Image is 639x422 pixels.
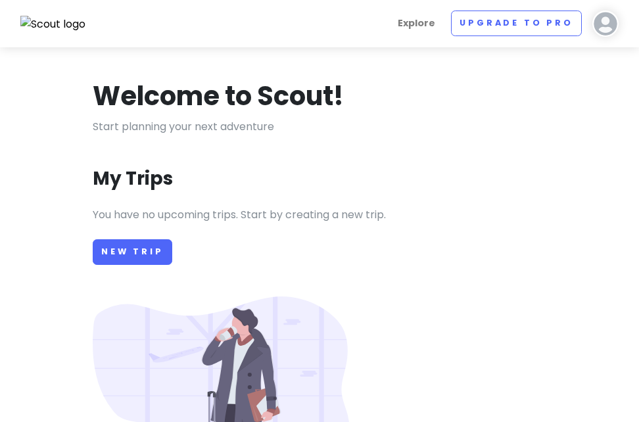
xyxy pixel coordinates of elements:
a: New Trip [93,239,172,265]
p: You have no upcoming trips. Start by creating a new trip. [93,206,546,223]
a: Upgrade to Pro [451,11,582,36]
img: Scout logo [20,16,86,33]
h1: Welcome to Scout! [93,79,344,113]
p: Start planning your next adventure [93,118,546,135]
a: Explore [392,11,440,36]
h3: My Trips [93,167,173,191]
img: User profile [592,11,619,37]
